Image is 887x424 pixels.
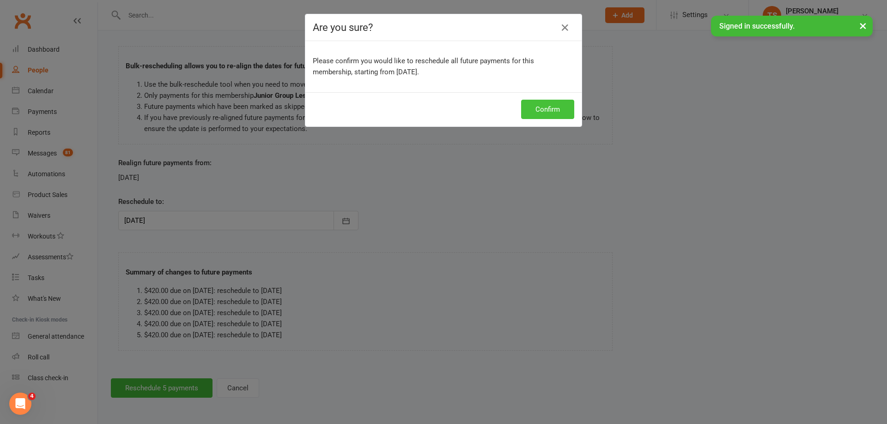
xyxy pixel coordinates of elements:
[28,393,36,400] span: 4
[719,22,795,30] span: Signed in successfully.
[855,16,871,36] button: ×
[313,57,534,76] span: Please confirm you would like to reschedule all future payments for this membership, starting fro...
[9,393,31,415] iframe: Intercom live chat
[521,100,574,119] button: Confirm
